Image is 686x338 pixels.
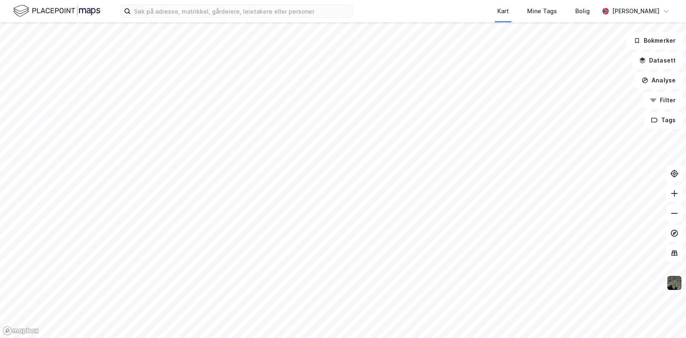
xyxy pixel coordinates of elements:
button: Tags [644,112,683,128]
div: Bolig [575,6,590,16]
div: Kart [497,6,509,16]
input: Søk på adresse, matrikkel, gårdeiere, leietakere eller personer [131,5,352,17]
div: [PERSON_NAME] [612,6,659,16]
img: 9k= [667,275,682,291]
div: Kontrollprogram for chat [645,298,686,338]
button: Bokmerker [627,32,683,49]
iframe: Chat Widget [645,298,686,338]
a: Mapbox homepage [2,326,39,336]
button: Datasett [632,52,683,69]
button: Filter [643,92,683,109]
div: Mine Tags [527,6,557,16]
img: logo.f888ab2527a4732fd821a326f86c7f29.svg [13,4,100,18]
button: Analyse [635,72,683,89]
